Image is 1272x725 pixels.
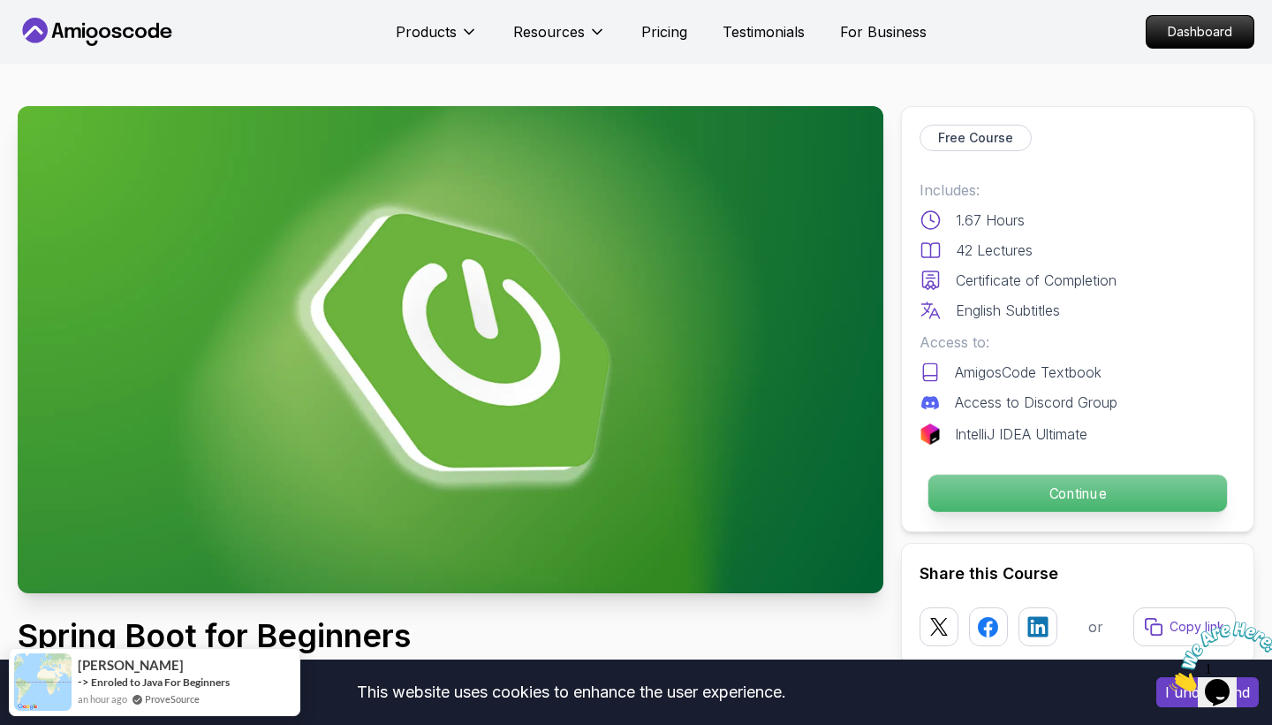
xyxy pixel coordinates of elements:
button: Resources [513,21,606,57]
img: spring-boot-for-beginners_thumbnail [18,106,883,593]
button: Continue [927,474,1228,513]
p: 42 Lectures [956,240,1033,261]
a: ProveSource [145,691,200,706]
iframe: chat widget [1162,614,1272,698]
span: -> [78,675,89,689]
p: or [1088,616,1103,637]
a: Testimonials [723,21,805,42]
p: Access to: [920,332,1236,353]
p: AmigosCode Textbook [955,362,1102,383]
p: Resources [513,21,585,42]
p: Includes: [920,179,1236,201]
span: 1 [7,7,14,22]
span: an hour ago [78,691,127,706]
img: Chat attention grabber [7,7,117,77]
p: Continue [928,475,1227,512]
span: [PERSON_NAME] [78,658,184,673]
img: jetbrains logo [920,424,941,445]
a: Pricing [641,21,687,42]
p: Dashboard [1147,16,1253,48]
a: Dashboard [1146,15,1254,49]
a: For Business [840,21,927,42]
a: Enroled to Java For Beginners [91,675,230,689]
p: Free Course [938,129,1013,147]
img: provesource social proof notification image [14,653,72,711]
p: Certificate of Completion [956,270,1117,291]
h1: Spring Boot for Beginners [18,618,655,653]
p: 1.67 Hours [956,210,1025,231]
p: IntelliJ IDEA Ultimate [955,424,1087,445]
button: Products [396,21,478,57]
button: Copy link [1133,607,1236,646]
p: Products [396,21,457,42]
p: Access to Discord Group [955,392,1117,413]
button: Accept cookies [1156,677,1259,707]
h2: Share this Course [920,561,1236,586]
div: This website uses cookies to enhance the user experience. [13,673,1130,712]
p: English Subtitles [956,300,1060,321]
